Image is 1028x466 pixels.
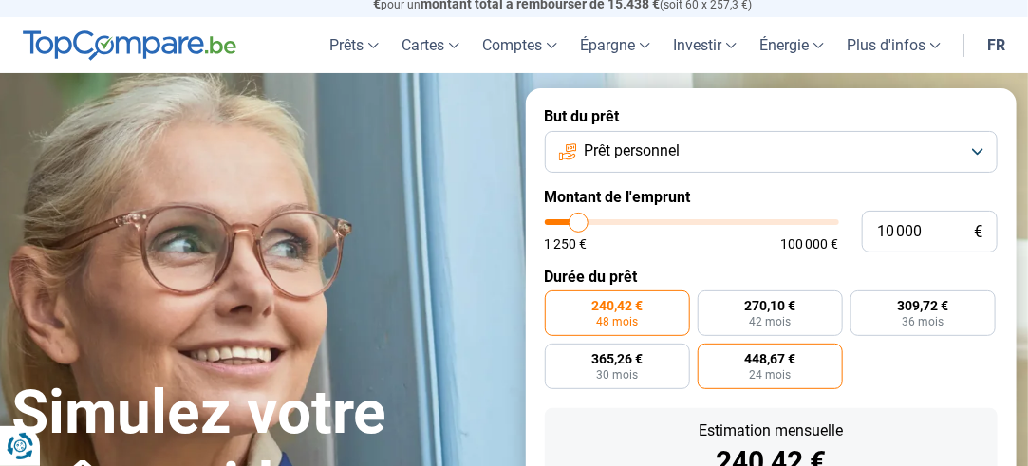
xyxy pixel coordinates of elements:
[974,224,982,240] span: €
[749,369,791,381] span: 24 mois
[902,316,944,327] span: 36 mois
[591,299,643,312] span: 240,42 €
[471,17,569,73] a: Comptes
[835,17,952,73] a: Plus d'infos
[390,17,471,73] a: Cartes
[318,17,390,73] a: Prêts
[596,369,638,381] span: 30 mois
[744,299,795,312] span: 270,10 €
[596,316,638,327] span: 48 mois
[545,268,999,286] label: Durée du prêt
[545,131,999,173] button: Prêt personnel
[569,17,662,73] a: Épargne
[23,30,236,61] img: TopCompare
[545,237,588,251] span: 1 250 €
[545,188,999,206] label: Montant de l'emprunt
[749,316,791,327] span: 42 mois
[781,237,839,251] span: 100 000 €
[748,17,835,73] a: Énergie
[662,17,748,73] a: Investir
[976,17,1017,73] a: fr
[897,299,948,312] span: 309,72 €
[585,140,681,161] span: Prêt personnel
[591,352,643,365] span: 365,26 €
[545,107,999,125] label: But du prêt
[560,423,983,438] div: Estimation mensuelle
[744,352,795,365] span: 448,67 €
